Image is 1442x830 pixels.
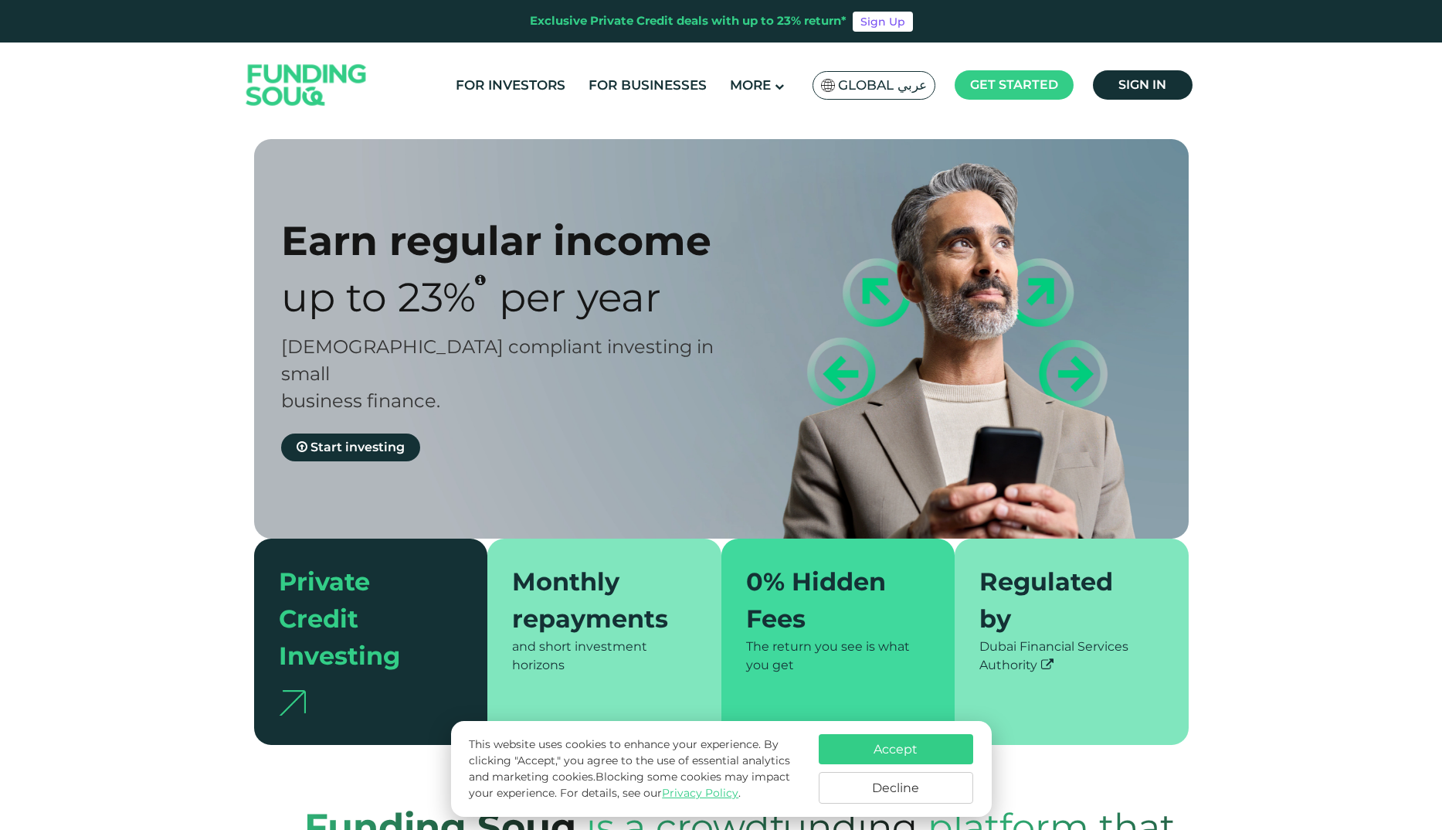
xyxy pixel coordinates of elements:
i: 23% IRR (expected) ~ 15% Net yield (expected) [475,274,486,286]
a: Start investing [281,434,420,461]
div: and short investment horizons [512,638,697,675]
span: [DEMOGRAPHIC_DATA] compliant investing in small business finance. [281,335,714,412]
span: Sign in [1118,77,1166,92]
img: SA Flag [821,79,835,92]
div: Exclusive Private Credit deals with up to 23% return* [530,12,847,30]
span: Per Year [499,273,661,321]
span: Start investing [310,440,405,454]
button: Accept [819,734,973,764]
a: Sign in [1093,70,1193,100]
div: Earn regular income [281,216,748,265]
div: Regulated by [979,563,1145,638]
button: Decline [819,772,973,804]
div: Private Credit Investing [279,563,445,675]
span: Global عربي [838,77,927,94]
p: This website uses cookies to enhance your experience. By clicking "Accept," you agree to the use ... [469,736,802,801]
a: Sign Up [853,12,913,32]
span: For details, see our . [560,786,741,800]
img: arrow [279,690,306,716]
img: Logo [231,46,382,124]
span: More [730,77,771,93]
a: For Businesses [585,73,711,98]
div: Monthly repayments [512,563,678,638]
div: The return you see is what you get [746,638,931,675]
div: 0% Hidden Fees [746,563,912,638]
span: Up to 23% [281,273,476,321]
a: Privacy Policy [662,786,738,800]
span: Get started [970,77,1058,92]
div: Dubai Financial Services Authority [979,638,1164,675]
a: For Investors [452,73,569,98]
span: Blocking some cookies may impact your experience. [469,770,790,800]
